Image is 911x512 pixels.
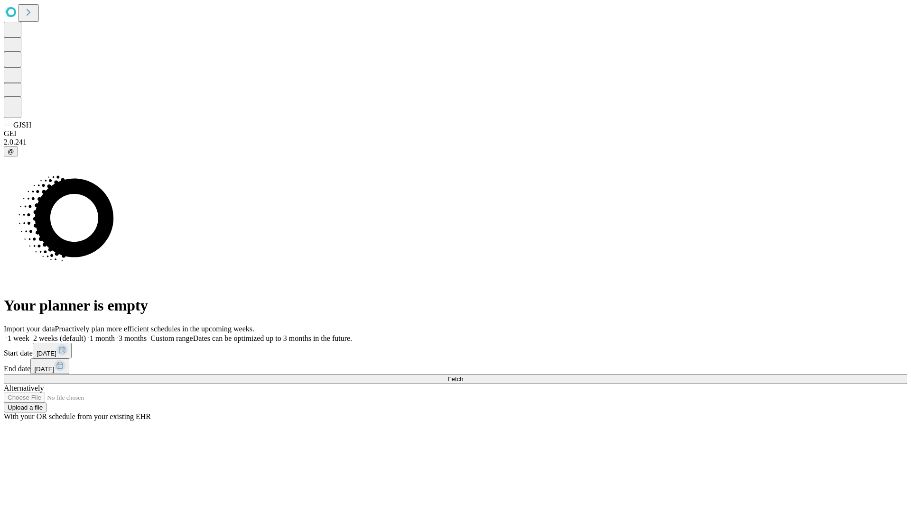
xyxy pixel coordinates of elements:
h1: Your planner is empty [4,297,907,314]
div: 2.0.241 [4,138,907,146]
span: Alternatively [4,384,44,392]
span: Dates can be optimized up to 3 months in the future. [193,334,352,342]
span: 3 months [119,334,147,342]
span: Fetch [447,375,463,383]
button: [DATE] [30,358,69,374]
span: [DATE] [34,366,54,373]
span: With your OR schedule from your existing EHR [4,412,151,421]
button: Fetch [4,374,907,384]
span: 1 month [90,334,115,342]
span: Custom range [150,334,193,342]
div: Start date [4,343,907,358]
span: GJSH [13,121,31,129]
button: Upload a file [4,402,46,412]
span: Import your data [4,325,55,333]
span: Proactively plan more efficient schedules in the upcoming weeks. [55,325,254,333]
button: [DATE] [33,343,72,358]
button: @ [4,146,18,156]
div: End date [4,358,907,374]
span: 2 weeks (default) [33,334,86,342]
span: 1 week [8,334,29,342]
span: [DATE] [37,350,56,357]
div: GEI [4,129,907,138]
span: @ [8,148,14,155]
